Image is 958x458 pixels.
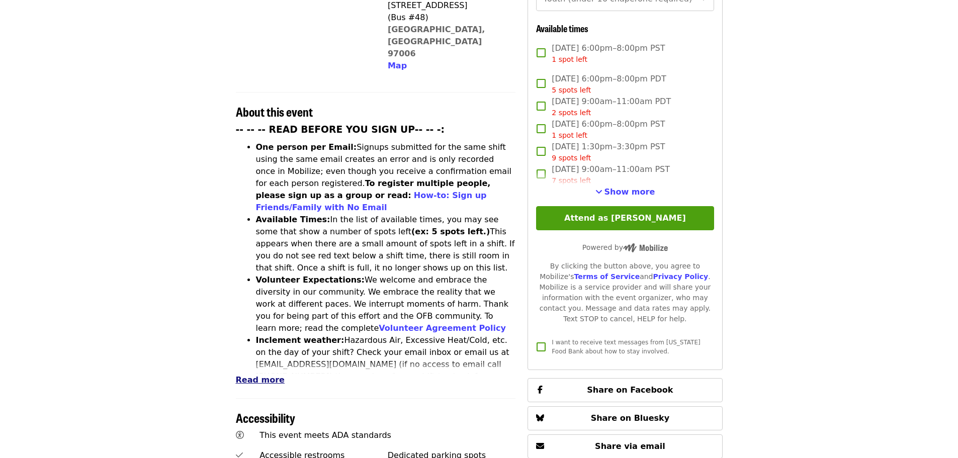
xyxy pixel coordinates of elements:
[552,96,671,118] span: [DATE] 9:00am–11:00am PDT
[604,187,655,197] span: Show more
[256,214,516,274] li: In the list of available times, you may see some that show a number of spots left This appears wh...
[256,275,365,285] strong: Volunteer Expectations:
[236,124,445,135] strong: -- -- -- READ BEFORE YOU SIGN UP-- -- -:
[236,409,295,426] span: Accessibility
[536,206,714,230] button: Attend as [PERSON_NAME]
[256,334,516,395] li: Hazardous Air, Excessive Heat/Cold, etc. on the day of your shift? Check your email inbox or emai...
[388,25,485,58] a: [GEOGRAPHIC_DATA], [GEOGRAPHIC_DATA] 97006
[536,261,714,324] div: By clicking the button above, you agree to Mobilize's and . Mobilize is a service provider and wi...
[552,141,665,163] span: [DATE] 1:30pm–3:30pm PST
[256,191,487,212] a: How-to: Sign up Friends/Family with No Email
[587,385,673,395] span: Share on Facebook
[552,73,666,96] span: [DATE] 6:00pm–8:00pm PDT
[256,142,357,152] strong: One person per Email:
[552,86,591,94] span: 5 spots left
[256,178,491,200] strong: To register multiple people, please sign up as a group or read:
[528,406,722,430] button: Share on Bluesky
[552,109,591,117] span: 2 spots left
[388,61,407,70] span: Map
[236,103,313,120] span: About this event
[552,154,591,162] span: 9 spots left
[259,430,391,440] span: This event meets ADA standards
[552,163,670,186] span: [DATE] 9:00am–11:00am PST
[256,141,516,214] li: Signups submitted for the same shift using the same email creates an error and is only recorded o...
[552,339,700,355] span: I want to receive text messages from [US_STATE] Food Bank about how to stay involved.
[623,243,668,252] img: Powered by Mobilize
[595,441,665,451] span: Share via email
[591,413,670,423] span: Share on Bluesky
[256,335,344,345] strong: Inclement weather:
[552,131,587,139] span: 1 spot left
[236,375,285,385] span: Read more
[574,272,640,281] a: Terms of Service
[256,274,516,334] li: We welcome and embrace the diversity in our community. We embrace the reality that we work at dif...
[256,215,330,224] strong: Available Times:
[552,176,591,185] span: 7 spots left
[536,22,588,35] span: Available times
[388,60,407,72] button: Map
[653,272,708,281] a: Privacy Policy
[388,12,507,24] div: (Bus #48)
[236,374,285,386] button: Read more
[552,118,665,141] span: [DATE] 6:00pm–8:00pm PST
[379,323,506,333] a: Volunteer Agreement Policy
[582,243,668,251] span: Powered by
[528,378,722,402] button: Share on Facebook
[552,55,587,63] span: 1 spot left
[552,42,665,65] span: [DATE] 6:00pm–8:00pm PST
[595,186,655,198] button: See more timeslots
[411,227,490,236] strong: (ex: 5 spots left.)
[236,430,244,440] i: universal-access icon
